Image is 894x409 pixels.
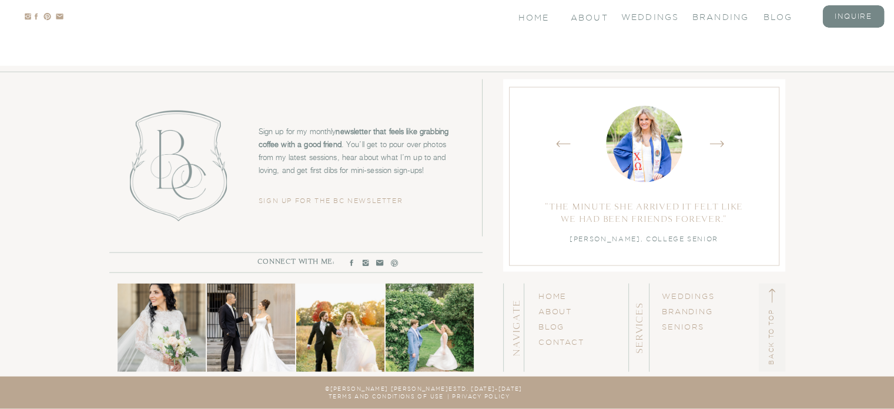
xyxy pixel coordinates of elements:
a: Weddings [621,11,668,21]
h2: Navigate [509,284,524,373]
a: | privacy policy [447,393,519,401]
img: Elegant bridal portraits of Carla at the @hallofsprings an that veil 🙌🏻 Photography: @bridgetcait... [118,284,206,372]
a: blog [764,11,811,21]
b: Connect with me: [257,257,334,266]
img: Bridal party photos that make a statement✨ Photography: @bridgetcaitlinphoto Planner: @elevatedev... [207,284,295,372]
a: Terms and Conditions of Use [282,393,444,401]
b: newsletter that feels like grabbing coffee with a good friend [259,127,448,149]
a: BLOG [538,322,565,331]
a: SENIORS [662,322,705,331]
a: Home [518,12,551,22]
a: WEDDINGs [662,292,715,300]
h3: © estd. [DATE]-[DATE] [319,385,529,393]
a: CONTACT [538,338,585,346]
a: SEND ME THE GUIDE [230,8,364,19]
p: [PERSON_NAME], college senior [541,234,747,246]
img: Wedding photos that feel as joyful as they look! A few favorites from Maeve and Mark‘s golden hou... [296,284,384,372]
a: branding [692,11,739,21]
a: Home [538,292,567,300]
a: BRANDING [662,307,714,315]
p: Sign up for my monthly . You’ll get to pour over photos from my latest sessions, hear about what ... [259,125,454,182]
img: Live in the Moment✨ Whether it be a wedding day, engagement or any session…life is a collection o... [386,284,474,372]
a: Back to Top [766,307,778,368]
a: sign up for the BC newsletter [259,196,418,207]
a: inquire [830,11,877,21]
p: "The minute she arrived it felt like we had been friends forever." [541,201,747,230]
a: About [571,12,606,22]
a: [PERSON_NAME] [PERSON_NAME] [330,386,448,392]
h2: services [632,284,644,373]
a: About [538,307,572,315]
